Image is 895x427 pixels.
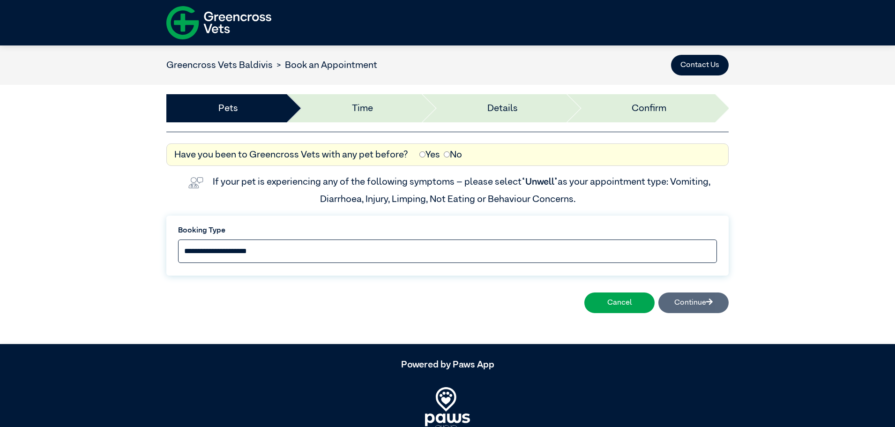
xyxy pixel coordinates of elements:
[273,58,377,72] li: Book an Appointment
[444,151,450,157] input: No
[166,359,729,370] h5: Powered by Paws App
[166,60,273,70] a: Greencross Vets Baldivis
[174,148,408,162] label: Have you been to Greencross Vets with any pet before?
[584,292,655,313] button: Cancel
[213,177,712,203] label: If your pet is experiencing any of the following symptoms – please select as your appointment typ...
[419,148,440,162] label: Yes
[419,151,425,157] input: Yes
[671,55,729,75] button: Contact Us
[185,173,207,192] img: vet
[166,2,271,43] img: f-logo
[178,225,717,236] label: Booking Type
[166,58,377,72] nav: breadcrumb
[522,177,558,187] span: “Unwell”
[218,101,238,115] a: Pets
[444,148,462,162] label: No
